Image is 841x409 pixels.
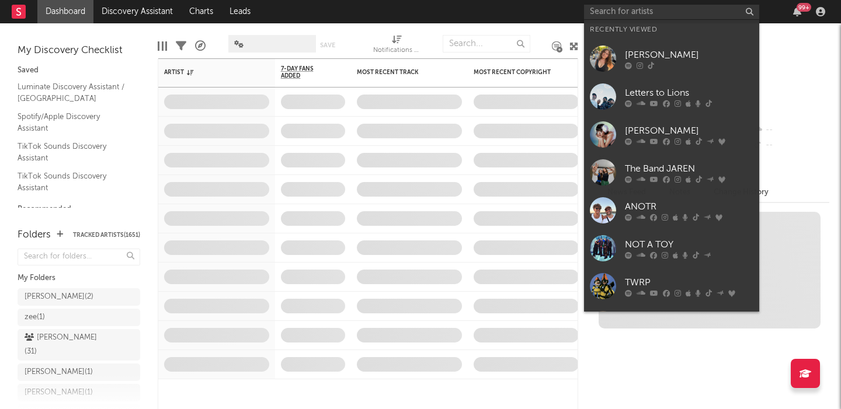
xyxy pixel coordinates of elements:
[18,228,51,242] div: Folders
[164,69,252,76] div: Artist
[18,271,140,285] div: My Folders
[25,331,107,359] div: [PERSON_NAME] ( 31 )
[281,65,328,79] span: 7-Day Fans Added
[25,310,45,324] div: zee ( 1 )
[625,237,753,251] div: NOT A TOY
[625,124,753,138] div: [PERSON_NAME]
[584,78,759,116] a: Letters to Lions
[18,81,128,104] a: Luminate Discovery Assistant / [GEOGRAPHIC_DATA]
[752,138,829,153] div: --
[18,170,128,194] a: TikTok Sounds Discovery Assistant
[443,35,530,53] input: Search...
[18,249,140,265] input: Search for folders...
[625,86,753,100] div: Letters to Lions
[584,116,759,153] a: [PERSON_NAME]
[584,5,759,19] input: Search for artists
[590,23,753,37] div: Recently Viewed
[195,29,206,63] div: A&R Pipeline
[73,232,140,238] button: Tracked Artists(1651)
[18,309,140,326] a: zee(1)
[357,69,444,76] div: Most Recent Track
[320,42,335,48] button: Save
[584,40,759,78] a: [PERSON_NAME]
[584,305,759,343] a: Black Dresses
[25,386,93,400] div: [PERSON_NAME] ( 1 )
[158,29,167,63] div: Edit Columns
[25,290,93,304] div: [PERSON_NAME] ( 2 )
[176,29,186,63] div: Filters
[18,140,128,164] a: TikTok Sounds Discovery Assistant
[752,123,829,138] div: --
[373,29,420,63] div: Notifications (Artist)
[474,69,561,76] div: Most Recent Copyright
[18,384,140,401] a: [PERSON_NAME](1)
[584,153,759,191] a: The Band JAREN
[584,229,759,267] a: NOT A TOY
[373,44,420,58] div: Notifications (Artist)
[18,363,140,381] a: [PERSON_NAME](1)
[18,288,140,306] a: [PERSON_NAME](2)
[797,3,811,12] div: 99 +
[584,267,759,305] a: TWRP
[25,365,93,379] div: [PERSON_NAME] ( 1 )
[625,48,753,62] div: [PERSON_NAME]
[584,191,759,229] a: ANOTR
[625,200,753,214] div: ANOTR
[18,110,128,134] a: Spotify/Apple Discovery Assistant
[625,162,753,176] div: The Band JAREN
[18,44,140,58] div: My Discovery Checklist
[625,275,753,289] div: TWRP
[18,329,140,361] a: [PERSON_NAME](31)
[18,64,140,78] div: Saved
[793,7,801,16] button: 99+
[18,202,140,216] div: Recommended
